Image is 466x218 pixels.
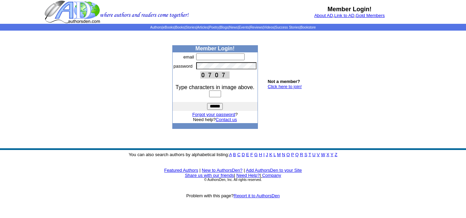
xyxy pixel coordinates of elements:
[334,13,354,18] a: Link to AD
[268,84,302,89] a: Click here to join!
[295,152,298,157] a: Q
[237,152,240,157] a: C
[260,173,281,178] font: |
[204,178,262,182] font: © AuthorsDen, Inc. All rights reserved.
[244,168,245,173] font: |
[195,46,235,51] b: Member Login!
[335,152,337,157] a: Z
[193,117,237,122] font: Need help?
[192,112,238,117] font: ?
[356,13,385,18] a: Gold Members
[326,152,330,157] a: X
[314,13,385,18] font: , ,
[200,71,230,79] img: This Is CAPTCHA Image
[287,152,290,157] a: O
[304,152,307,157] a: S
[129,152,337,157] font: You can also search authors by alphabetical listing:
[268,79,300,84] b: Not a member?
[175,26,185,29] a: Books
[229,26,238,29] a: News
[282,152,285,157] a: N
[184,54,194,60] font: email
[250,152,253,157] a: F
[250,26,263,29] a: Reviews
[246,168,302,173] a: Add AuthorsDen to your Site
[174,64,193,69] font: password
[192,112,235,117] a: Forgot your password
[163,26,174,29] a: eBooks
[254,152,258,157] a: G
[242,152,245,157] a: D
[234,173,235,178] font: |
[200,168,201,173] font: |
[312,152,316,157] a: U
[197,26,208,29] a: Articles
[234,193,280,198] a: Report it to AuthorsDen
[308,152,311,157] a: T
[202,168,243,173] a: New to AuthorsDen?
[266,152,268,157] a: J
[277,152,281,157] a: M
[314,13,333,18] a: About AD
[239,26,249,29] a: Events
[291,152,294,157] a: P
[216,117,237,122] a: Contact us
[150,26,162,29] a: Authors
[220,26,228,29] a: Blogs
[233,152,236,157] a: B
[300,152,303,157] a: R
[321,152,325,157] a: W
[186,26,196,29] a: Stories
[327,6,372,13] b: Member Login!
[269,152,272,157] a: K
[236,173,260,178] a: Need Help?
[185,173,234,178] a: Share us with our friends
[176,84,254,90] font: Type characters in image above.
[259,152,262,157] a: H
[229,152,232,157] a: A
[317,152,320,157] a: V
[275,26,300,29] a: Success Stories
[301,26,316,29] a: Bookstore
[209,26,219,29] a: Poetry
[264,26,274,29] a: Videos
[186,193,280,198] font: Problem with this page?
[164,168,198,173] a: Featured Authors
[246,152,249,157] a: E
[150,26,316,29] span: | | | | | | | | | | | |
[274,152,276,157] a: L
[263,152,265,157] a: I
[331,152,333,157] a: Y
[262,173,281,178] a: Company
